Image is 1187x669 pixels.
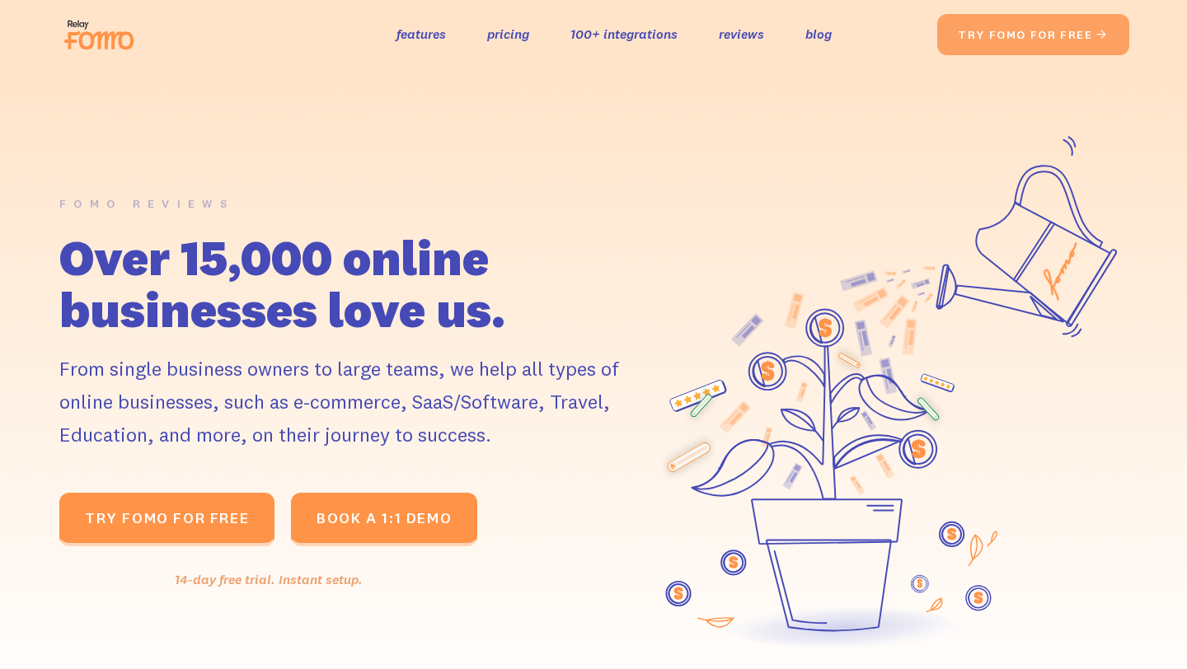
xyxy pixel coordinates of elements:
a: pricing [487,22,529,46]
div: 14-day free trial. Instant setup. [59,568,477,592]
a: BOOK A 1:1 DEMO [291,493,477,546]
span:  [1096,27,1109,42]
div: FOMO REVIEWS [59,192,234,216]
a: features [396,22,446,46]
a: blog [805,22,832,46]
h1: Over 15,000 online businesses love us. [59,232,637,335]
a: reviews [719,22,764,46]
a: 100+ integrations [570,22,678,46]
a: TRY fomo for FREE [59,493,274,546]
div: From single business owners to large teams, we help all types of online businesses, such as e-com... [59,352,637,451]
a: try fomo for free [937,14,1129,55]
